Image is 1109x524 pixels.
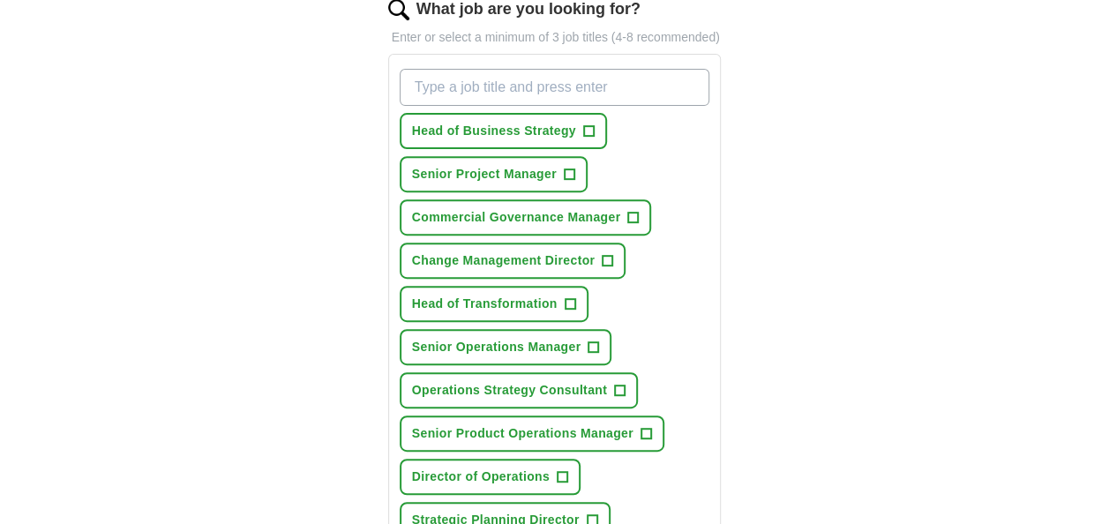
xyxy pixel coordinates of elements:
[400,69,710,106] input: Type a job title and press enter
[412,251,595,270] span: Change Management Director
[412,208,621,227] span: Commercial Governance Manager
[388,28,722,47] p: Enter or select a minimum of 3 job titles (4-8 recommended)
[400,199,652,236] button: Commercial Governance Manager
[412,381,607,400] span: Operations Strategy Consultant
[400,415,664,452] button: Senior Product Operations Manager
[400,156,588,192] button: Senior Project Manager
[412,338,581,356] span: Senior Operations Manager
[412,165,557,183] span: Senior Project Manager
[400,372,638,408] button: Operations Strategy Consultant
[400,286,588,322] button: Head of Transformation
[400,459,581,495] button: Director of Operations
[412,122,576,140] span: Head of Business Strategy
[412,468,550,486] span: Director of Operations
[412,424,633,443] span: Senior Product Operations Manager
[400,329,612,365] button: Senior Operations Manager
[400,243,626,279] button: Change Management Director
[400,113,607,149] button: Head of Business Strategy
[412,295,558,313] span: Head of Transformation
